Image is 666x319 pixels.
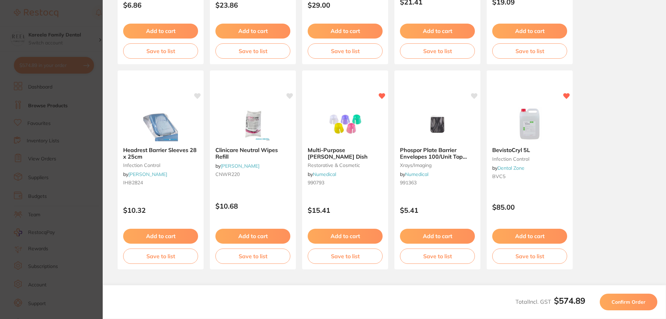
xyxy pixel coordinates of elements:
[554,295,585,306] b: $574.89
[215,229,290,243] button: Add to cart
[600,294,657,310] button: Confirm Order
[323,107,368,141] img: Multi-Purpose Dappen Dish
[308,206,383,214] p: $15.41
[308,1,383,9] p: $29.00
[123,229,198,243] button: Add to cart
[123,43,198,59] button: Save to list
[123,249,198,264] button: Save to list
[123,24,198,38] button: Add to cart
[400,171,428,177] span: by
[400,229,475,243] button: Add to cart
[123,206,198,214] p: $10.32
[123,162,198,168] small: infection control
[492,249,567,264] button: Save to list
[405,171,428,177] a: Numedical
[138,107,183,141] img: Headrest Barrier Sleeves 28 x 25cm
[400,180,475,185] small: 991363
[415,107,460,141] img: Phospor Plate Barrier Envelopes 100/Unit Top Loading #2, Internal Size 46x34
[492,147,567,153] b: BevistoCryl 5L
[123,180,198,185] small: IHB2824
[400,24,475,38] button: Add to cart
[492,203,567,211] p: $85.00
[215,171,290,177] small: CNWR220
[215,147,290,160] b: Clinicare Neutral Wipes Refill
[308,229,383,243] button: Add to cart
[497,165,524,171] a: Dental Zone
[492,165,524,171] span: by
[215,249,290,264] button: Save to list
[123,171,167,177] span: by
[123,1,198,9] p: $6.86
[400,249,475,264] button: Save to list
[492,24,567,38] button: Add to cart
[230,107,275,141] img: Clinicare Neutral Wipes Refill
[515,298,585,305] span: Total Incl. GST
[215,1,290,9] p: $23.86
[215,202,290,210] p: $10.68
[400,147,475,160] b: Phospor Plate Barrier Envelopes 100/Unit Top Loading #2, Internal Size 46x34
[123,147,198,160] b: Headrest Barrier Sleeves 28 x 25cm
[308,171,336,177] span: by
[612,299,646,305] span: Confirm Order
[215,163,259,169] span: by
[308,147,383,160] b: Multi-Purpose Dappen Dish
[128,171,167,177] a: [PERSON_NAME]
[400,206,475,214] p: $5.41
[507,107,552,141] img: BevistoCryl 5L
[308,249,383,264] button: Save to list
[215,43,290,59] button: Save to list
[492,174,567,179] small: BVC5
[215,24,290,38] button: Add to cart
[400,43,475,59] button: Save to list
[221,163,259,169] a: [PERSON_NAME]
[313,171,336,177] a: Numedical
[308,180,383,185] small: 990793
[492,43,567,59] button: Save to list
[308,162,383,168] small: restorative & cosmetic
[492,229,567,243] button: Add to cart
[492,156,567,162] small: Infection Control
[400,162,475,168] small: xrays/imaging
[308,24,383,38] button: Add to cart
[308,43,383,59] button: Save to list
